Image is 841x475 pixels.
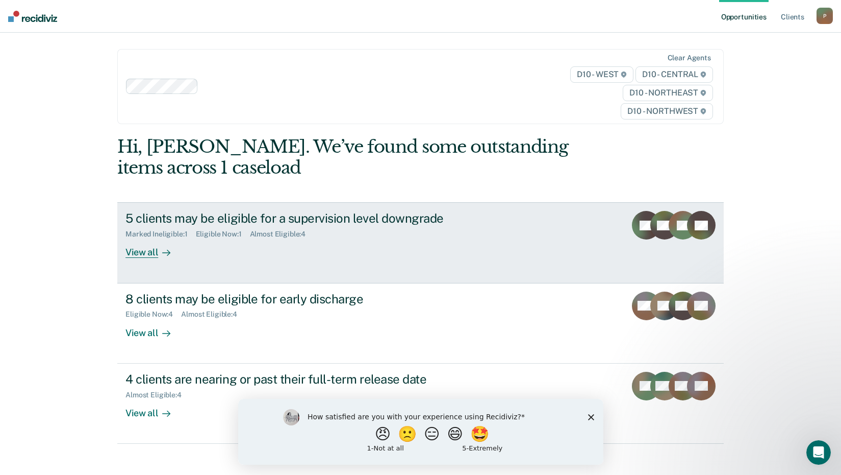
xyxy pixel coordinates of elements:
[117,202,724,283] a: 5 clients may be eligible for a supervision level downgradeMarked Ineligible:1Eligible Now:1Almos...
[623,85,712,101] span: D10 - NORTHEAST
[125,292,483,306] div: 8 clients may be eligible for early discharge
[570,66,633,83] span: D10 - WEST
[250,230,314,239] div: Almost Eligible : 4
[806,440,831,465] iframe: Intercom live chat
[117,283,724,364] a: 8 clients may be eligible for early dischargeEligible Now:4Almost Eligible:4View all
[668,54,711,62] div: Clear agents
[181,310,245,319] div: Almost Eligible : 4
[817,8,833,24] button: P
[125,399,183,419] div: View all
[125,372,483,387] div: 4 clients are nearing or past their full-term release date
[117,364,724,444] a: 4 clients are nearing or past their full-term release dateAlmost Eligible:4View all
[8,11,57,22] img: Recidiviz
[125,239,183,258] div: View all
[125,230,195,239] div: Marked Ineligible : 1
[238,399,603,465] iframe: Survey by Kim from Recidiviz
[635,66,713,83] span: D10 - CENTRAL
[117,136,602,178] div: Hi, [PERSON_NAME]. We’ve found some outstanding items across 1 caseload
[196,230,250,239] div: Eligible Now : 1
[621,103,712,120] span: D10 - NORTHWEST
[125,391,190,399] div: Almost Eligible : 4
[125,211,483,226] div: 5 clients may be eligible for a supervision level downgrade
[125,319,183,339] div: View all
[125,310,181,319] div: Eligible Now : 4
